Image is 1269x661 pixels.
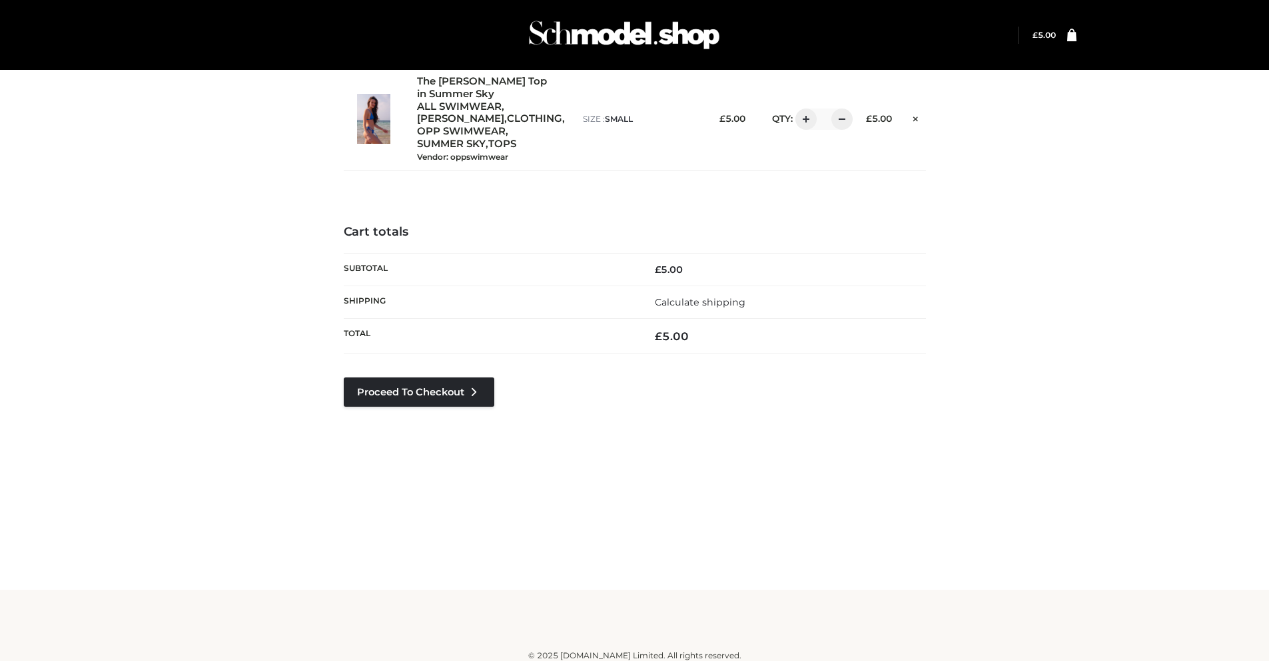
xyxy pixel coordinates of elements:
a: ALL SWIMWEAR [417,101,502,113]
bdi: 5.00 [866,113,892,124]
div: , , , , , [417,75,570,162]
img: Schmodel Admin 964 [524,9,724,61]
span: £ [655,264,661,276]
bdi: 5.00 [1033,30,1056,40]
bdi: 5.00 [655,264,683,276]
a: Proceed to Checkout [344,377,494,407]
h4: Cart totals [344,225,926,240]
a: Remove this item [905,109,925,126]
a: [PERSON_NAME] [417,112,504,125]
a: SUMMER SKY [417,138,486,150]
a: Calculate shipping [655,296,745,308]
span: £ [719,113,725,124]
span: £ [1033,30,1038,40]
a: TOPS [488,138,516,150]
a: CLOTHING [507,112,562,125]
small: Vendor: oppswimwear [417,152,508,162]
span: SMALL [605,114,633,124]
span: £ [866,113,872,124]
p: size : [583,113,697,125]
th: Shipping [344,286,635,319]
th: Total [344,319,635,354]
a: OPP SWIMWEAR [417,125,506,138]
bdi: 5.00 [719,113,745,124]
span: £ [655,330,662,343]
div: QTY: [759,109,843,130]
bdi: 5.00 [655,330,689,343]
a: The [PERSON_NAME] Top in Summer Sky [417,75,554,101]
th: Subtotal [344,253,635,286]
a: £5.00 [1033,30,1056,40]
